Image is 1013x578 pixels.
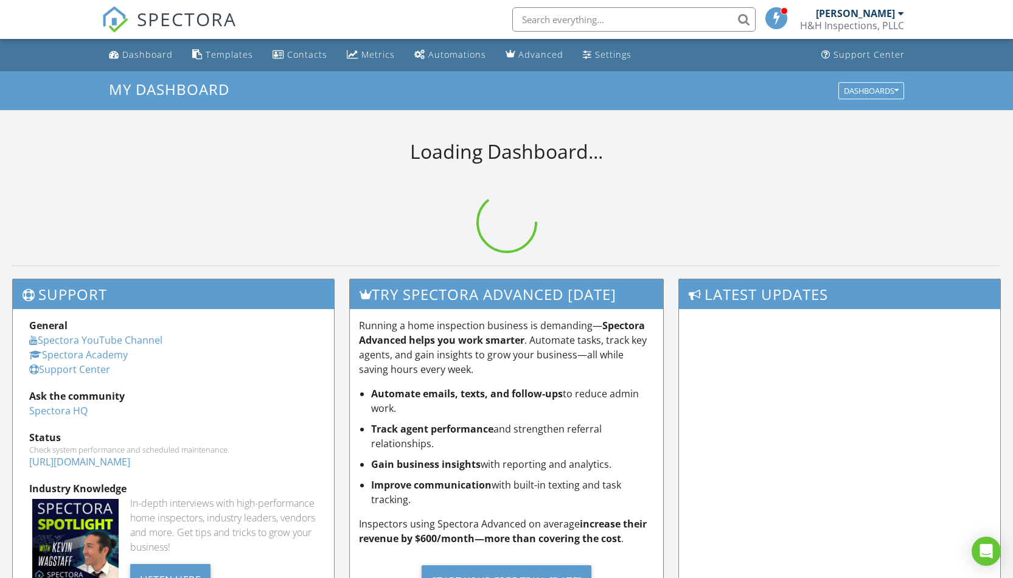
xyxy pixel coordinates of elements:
[29,481,318,496] div: Industry Knowledge
[137,6,237,32] span: SPECTORA
[29,363,110,376] a: Support Center
[428,49,486,60] div: Automations
[371,386,655,416] li: to reduce admin work.
[816,44,910,66] a: Support Center
[501,44,568,66] a: Advanced
[29,319,68,332] strong: General
[578,44,636,66] a: Settings
[371,422,493,436] strong: Track agent performance
[409,44,491,66] a: Automations (Basic)
[844,86,899,95] div: Dashboards
[102,16,237,42] a: SPECTORA
[800,19,904,32] div: H&H Inspections, PLLC
[359,319,645,347] strong: Spectora Advanced helps you work smarter
[371,457,655,472] li: with reporting and analytics.
[371,458,481,471] strong: Gain business insights
[595,49,632,60] div: Settings
[834,49,905,60] div: Support Center
[29,404,88,417] a: Spectora HQ
[359,517,655,546] p: Inspectors using Spectora Advanced on average .
[187,44,258,66] a: Templates
[371,478,492,492] strong: Improve communication
[361,49,395,60] div: Metrics
[13,279,334,309] h3: Support
[122,49,173,60] div: Dashboard
[109,79,229,99] span: My Dashboard
[130,496,318,554] div: In-depth interviews with high-performance home inspectors, industry leaders, vendors and more. Ge...
[838,82,904,99] button: Dashboards
[287,49,327,60] div: Contacts
[342,44,400,66] a: Metrics
[29,430,318,445] div: Status
[29,445,318,454] div: Check system performance and scheduled maintenance.
[350,279,664,309] h3: Try spectora advanced [DATE]
[268,44,332,66] a: Contacts
[29,389,318,403] div: Ask the community
[29,348,128,361] a: Spectora Academy
[679,279,1000,309] h3: Latest Updates
[371,422,655,451] li: and strengthen referral relationships.
[512,7,756,32] input: Search everything...
[206,49,253,60] div: Templates
[29,455,130,468] a: [URL][DOMAIN_NAME]
[371,387,563,400] strong: Automate emails, texts, and follow-ups
[816,7,895,19] div: [PERSON_NAME]
[518,49,563,60] div: Advanced
[104,44,178,66] a: Dashboard
[371,478,655,507] li: with built-in texting and task tracking.
[972,537,1001,566] div: Open Intercom Messenger
[359,318,655,377] p: Running a home inspection business is demanding— . Automate tasks, track key agents, and gain ins...
[359,517,647,545] strong: increase their revenue by $600/month—more than covering the cost
[102,6,128,33] img: The Best Home Inspection Software - Spectora
[29,333,162,347] a: Spectora YouTube Channel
